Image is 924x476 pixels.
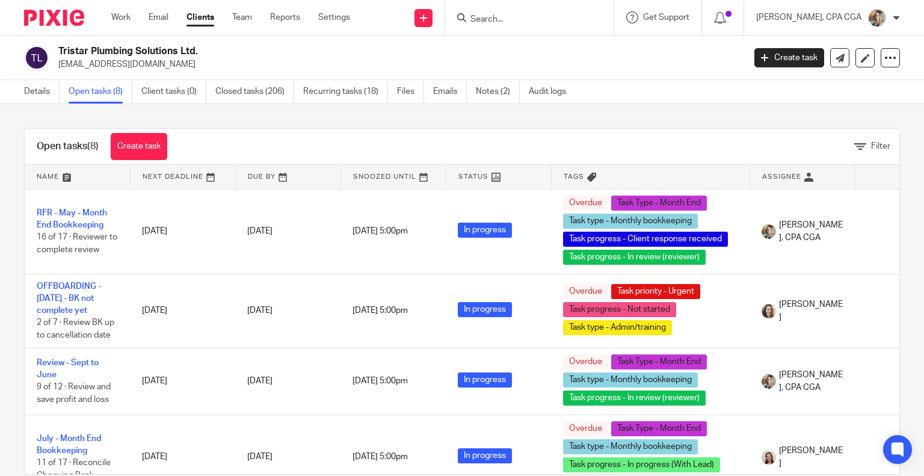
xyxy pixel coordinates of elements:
span: Task progress - In progress (With Lead) [563,457,720,472]
span: [DATE] 5:00pm [353,377,408,386]
span: Overdue [563,354,608,369]
span: 2 of 7 · Review BK up to cancellation date [37,319,114,340]
span: Task Type - Month End [611,196,707,211]
a: Open tasks (8) [69,80,132,104]
span: Overdue [563,421,608,436]
a: Client tasks (0) [141,80,206,104]
img: Chrissy%20McGale%20Bio%20Pic%201.jpg [762,224,776,239]
span: Tags [564,173,584,180]
span: Task progress - In review (reviewer) [563,250,706,265]
span: In progress [458,302,512,317]
span: Task type - Monthly bookkeeping [563,214,698,229]
span: Task progress - Client response received [563,232,728,247]
a: Create task [111,133,167,160]
a: Audit logs [529,80,575,104]
a: OFFBOARDING - [DATE] - BK not complete yet [37,282,101,315]
span: [DATE] [247,227,273,235]
img: Chrissy%20McGale%20Bio%20Pic%201.jpg [762,374,776,389]
span: In progress [458,223,512,238]
span: Get Support [643,13,689,22]
input: Search [469,14,577,25]
span: (8) [87,141,99,151]
span: [PERSON_NAME] [779,298,843,323]
h2: Tristar Plumbing Solutions Ltd. [58,45,601,58]
a: Closed tasks (206) [215,80,294,104]
span: Task Type - Month End [611,354,707,369]
a: Reports [270,11,300,23]
a: Create task [754,48,824,67]
a: Files [397,80,424,104]
span: [PERSON_NAME], CPA CGA [779,369,843,394]
span: Task progress - In review (reviewer) [563,391,706,406]
img: Chrissy%20McGale%20Bio%20Pic%201.jpg [867,8,887,28]
p: [PERSON_NAME], CPA CGA [756,11,861,23]
img: svg%3E [24,45,49,70]
a: Email [149,11,168,23]
span: In progress [458,448,512,463]
td: [DATE] [130,189,235,274]
img: IMG_7896.JPG [762,304,776,318]
a: Clients [186,11,214,23]
span: [PERSON_NAME], CPA CGA [779,219,843,244]
span: Filter [871,142,890,150]
a: Notes (2) [476,80,520,104]
span: Overdue [563,196,608,211]
td: [DATE] [130,274,235,348]
span: Task type - Admin/training [563,320,672,335]
span: Overdue [563,284,608,299]
h1: Open tasks [37,140,99,153]
span: Task Type - Month End [611,421,707,436]
span: 9 of 12 · Review and save profit and loss [37,383,111,404]
span: [DATE] [247,377,273,386]
img: Pixie [24,10,84,26]
a: Team [232,11,252,23]
span: [DATE] [247,306,273,315]
span: 16 of 17 · Reviewer to complete review [37,233,117,255]
span: Status [458,173,488,180]
span: Task type - Monthly bookkeeping [563,439,698,454]
span: [DATE] 5:00pm [353,453,408,462]
p: [EMAIL_ADDRESS][DOMAIN_NAME] [58,58,736,70]
a: Settings [318,11,350,23]
span: Task progress - Not started [563,302,676,317]
span: Task priority - Urgent [611,284,700,299]
a: July - Month End Bookkeeping [37,434,101,455]
a: Work [111,11,131,23]
a: RFR - May - Month End Bookkeeping [37,209,107,229]
img: Morgan.JPG [762,450,776,465]
span: [DATE] [247,453,273,462]
a: Details [24,80,60,104]
span: [DATE] 5:00pm [353,307,408,315]
td: [DATE] [130,348,235,415]
a: Emails [433,80,467,104]
a: Recurring tasks (18) [303,80,388,104]
span: [DATE] 5:00pm [353,227,408,235]
span: [PERSON_NAME] [779,445,843,469]
span: Task type - Monthly bookkeeping [563,372,698,388]
span: Snoozed Until [353,173,416,180]
span: In progress [458,372,512,388]
a: Review - Sept to June [37,359,99,379]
